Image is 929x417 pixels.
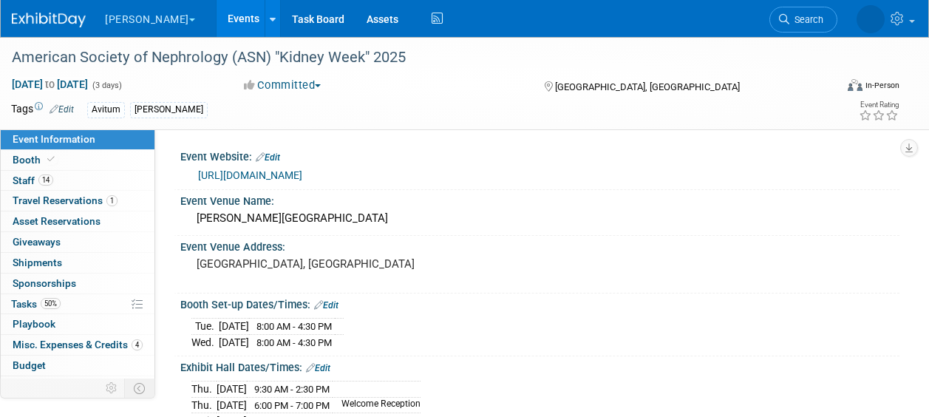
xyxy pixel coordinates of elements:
td: [DATE] [217,382,247,398]
td: [DATE] [219,335,249,350]
span: 8:00 AM - 4:30 PM [256,321,332,332]
span: Giveaways [13,236,61,248]
img: Format-Inperson.png [848,79,862,91]
button: Committed [239,78,327,93]
div: [PERSON_NAME] [130,102,208,118]
a: Booth [1,150,154,170]
a: Budget [1,356,154,376]
a: [URL][DOMAIN_NAME] [198,169,302,181]
div: Event Rating [859,101,899,109]
span: 9:30 AM - 2:30 PM [254,384,330,395]
td: Tags [11,101,74,118]
td: Welcome Reception [333,397,421,413]
span: 50% [41,298,61,309]
span: Search [789,14,823,25]
pre: [GEOGRAPHIC_DATA], [GEOGRAPHIC_DATA] [197,257,463,271]
a: Edit [256,152,280,163]
a: Asset Reservations [1,211,154,231]
td: [DATE] [217,397,247,413]
div: Exhibit Hall Dates/Times: [180,356,899,376]
div: In-Person [865,80,899,91]
span: to [43,78,57,90]
td: [DATE] [219,319,249,335]
span: 1 [106,195,118,206]
span: Budget [13,359,46,371]
div: Event Format [770,77,899,99]
span: Tasks [11,298,61,310]
div: American Society of Nephrology (ASN) "Kidney Week" 2025 [7,44,823,71]
td: Personalize Event Tab Strip [99,379,125,398]
span: Playbook [13,318,55,330]
span: Staff [13,174,53,186]
span: [DATE] [DATE] [11,78,89,91]
span: Travel Reservations [13,194,118,206]
span: [GEOGRAPHIC_DATA], [GEOGRAPHIC_DATA] [555,81,740,92]
span: Misc. Expenses & Credits [13,339,143,350]
a: Edit [50,104,74,115]
div: [PERSON_NAME][GEOGRAPHIC_DATA] [191,207,888,230]
span: Event Information [13,133,95,145]
a: Giveaways [1,232,154,252]
span: Asset Reservations [13,215,101,227]
span: 6:00 PM - 7:00 PM [254,400,330,411]
span: Sponsorships [13,277,76,289]
a: Travel Reservations1 [1,191,154,211]
a: Search [769,7,837,33]
a: Misc. Expenses & Credits4 [1,335,154,355]
td: Toggle Event Tabs [125,379,155,398]
td: Thu. [191,382,217,398]
div: Booth Set-up Dates/Times: [180,294,899,313]
a: Shipments [1,253,154,273]
i: Booth reservation complete [47,155,55,163]
div: Event Venue Address: [180,236,899,254]
span: 4 [132,339,143,350]
td: Wed. [191,335,219,350]
a: Tasks50% [1,294,154,314]
a: Staff14 [1,171,154,191]
span: Booth [13,154,58,166]
a: Sponsorships [1,274,154,294]
img: ExhibitDay [12,13,86,27]
a: Edit [314,300,338,311]
td: Tue. [191,319,219,335]
div: Event Website: [180,146,899,165]
a: Edit [306,363,330,373]
td: Thu. [191,397,217,413]
a: Playbook [1,314,154,334]
span: Shipments [13,257,62,268]
div: Event Venue Name: [180,190,899,208]
span: 14 [38,174,53,186]
a: Event Information [1,129,154,149]
div: Avitum [87,102,125,118]
span: 8:00 AM - 4:30 PM [256,337,332,348]
span: (3 days) [91,81,122,90]
img: Savannah Jones [857,5,885,33]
